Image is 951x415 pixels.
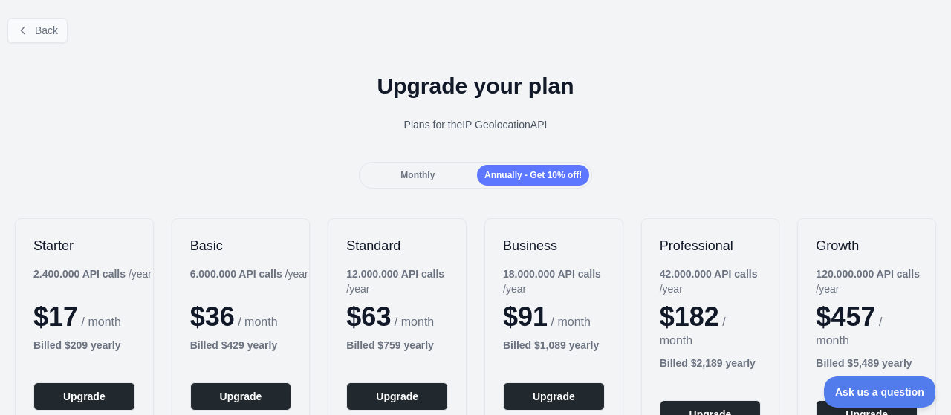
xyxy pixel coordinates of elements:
h2: Professional [660,237,762,255]
div: / year [503,267,623,296]
span: $ 63 [346,301,391,332]
b: 12.000.000 API calls [346,268,444,280]
span: $ 91 [503,301,548,332]
h2: Standard [346,237,448,255]
h2: Business [503,237,605,255]
div: / year [660,267,779,296]
span: $ 182 [660,301,719,332]
iframe: Toggle Customer Support [824,376,936,408]
b: 42.000.000 API calls [660,268,758,280]
div: / year [816,267,935,296]
b: 120.000.000 API calls [816,268,920,280]
b: 18.000.000 API calls [503,268,601,280]
div: / year [346,267,466,296]
h2: Growth [816,237,918,255]
span: $ 457 [816,301,875,332]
